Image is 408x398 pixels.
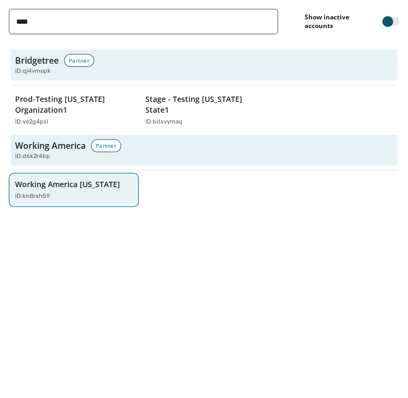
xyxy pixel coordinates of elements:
[145,118,182,127] p: ID: bdsvymaq
[64,54,94,67] div: Partner
[15,94,122,115] p: Prod-Testing [US_STATE] Organization1
[11,135,397,166] button: Working AmericaPartnerID:d6k2r4bp
[11,50,397,80] button: BridgetreePartnerID:qj4vmopk
[15,67,51,76] span: ID: qj4vmopk
[141,90,267,131] button: Stage - Testing [US_STATE] State1ID:bdsvymaq
[91,139,121,152] div: Partner
[15,179,120,190] p: Working America [US_STATE]
[15,139,86,152] h3: Working America
[15,118,48,127] p: ID: ve2g4psi
[15,192,50,201] p: ID: kn8rxh59
[304,13,378,30] label: Show inactive accounts
[15,54,59,67] h3: Bridgetree
[145,94,252,115] p: Stage - Testing [US_STATE] State1
[11,175,137,205] button: Working America [US_STATE]ID:kn8rxh59
[11,90,137,131] button: Prod-Testing [US_STATE] Organization1ID:ve2g4psi
[15,152,50,161] span: ID: d6k2r4bp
